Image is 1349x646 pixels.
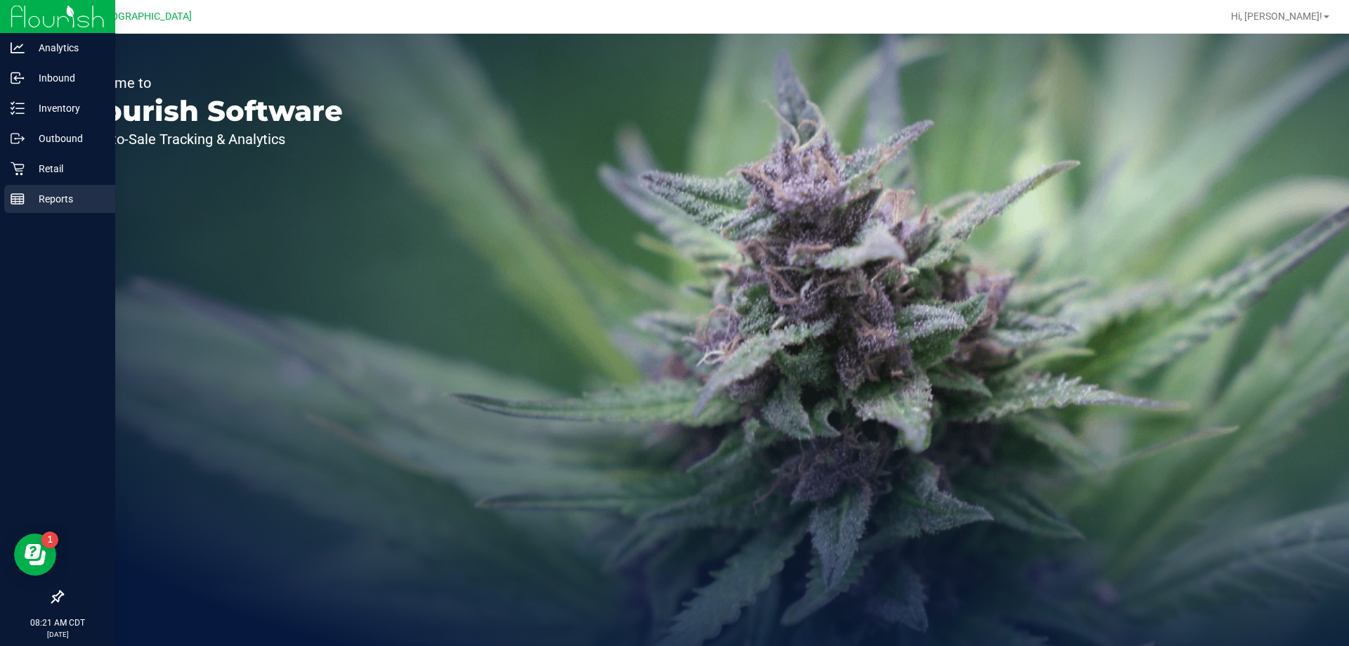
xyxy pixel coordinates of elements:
[41,531,58,548] iframe: Resource center unread badge
[25,160,109,177] p: Retail
[25,39,109,56] p: Analytics
[11,192,25,206] inline-svg: Reports
[6,629,109,640] p: [DATE]
[11,162,25,176] inline-svg: Retail
[25,130,109,147] p: Outbound
[14,534,56,576] iframe: Resource center
[76,97,343,125] p: Flourish Software
[11,101,25,115] inline-svg: Inventory
[76,132,343,146] p: Seed-to-Sale Tracking & Analytics
[11,41,25,55] inline-svg: Analytics
[25,100,109,117] p: Inventory
[1231,11,1322,22] span: Hi, [PERSON_NAME]!
[6,616,109,629] p: 08:21 AM CDT
[76,76,343,90] p: Welcome to
[96,11,192,22] span: [GEOGRAPHIC_DATA]
[25,190,109,207] p: Reports
[11,131,25,146] inline-svg: Outbound
[25,70,109,86] p: Inbound
[11,71,25,85] inline-svg: Inbound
